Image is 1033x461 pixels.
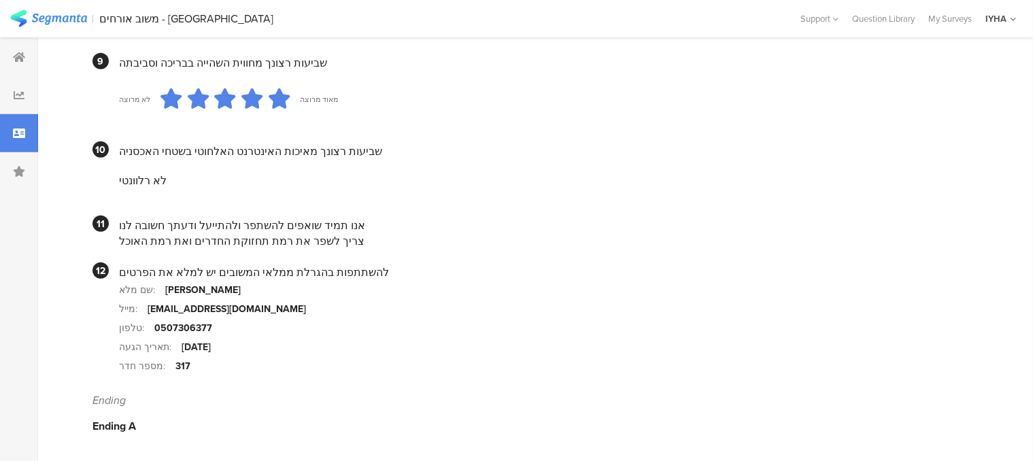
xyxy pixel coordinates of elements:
section: לא רלוונטי [119,159,968,202]
div: Ending A [92,418,968,434]
div: מאוד מרוצה [300,94,338,105]
img: segmanta logo [10,10,87,27]
a: My Surveys [921,12,979,25]
div: 11 [92,216,109,232]
div: להשתתפות בהגרלת ממלאי המשובים יש למלא את הפרטים [119,264,968,280]
div: שם מלא: [119,283,165,297]
div: 12 [92,262,109,279]
div: לא מרוצה [119,94,150,105]
div: [EMAIL_ADDRESS][DOMAIN_NAME] [148,302,306,316]
div: [PERSON_NAME] [165,283,241,297]
div: שביעות רצונך מחווית השהייה בבריכה וסביבתה [119,55,968,71]
div: 0507306377 [154,321,212,335]
div: שביעות רצונך מאיכות האינטרנט האלחוטי בשטחי האכסניה [119,143,968,159]
a: Question Library [845,12,921,25]
div: מייל: [119,302,148,316]
div: צריך לשפר את רמת תחזוקת החדרים ואת רמת האוכל [119,233,968,249]
div: אנו תמיד שואפים להשתפר ולהתייעל ודעתך חשובה לנו [119,218,968,233]
div: משוב אורחים - [GEOGRAPHIC_DATA] [100,12,274,25]
div: טלפון: [119,321,154,335]
div: תאריך הגעה: [119,340,182,354]
div: Ending [92,392,968,408]
div: 317 [175,359,190,373]
div: 10 [92,141,109,158]
div: Support [800,8,839,29]
div: [DATE] [182,340,211,354]
div: IYHA [985,12,1006,25]
div: 9 [92,53,109,69]
div: מספר חדר: [119,359,175,373]
div: | [92,11,95,27]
